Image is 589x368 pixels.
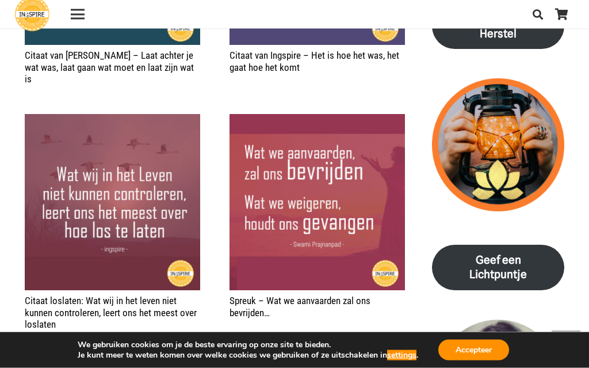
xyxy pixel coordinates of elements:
a: Citaat loslaten: Wat wij in het leven niet kunnen controleren, leert ons het meest over loslaten [25,295,197,331]
strong: Geef een Lichtpuntje [469,254,527,282]
p: Je kunt meer te weten komen over welke cookies we gebruiken of ze uitschakelen in . [78,350,418,361]
a: Citaat van Ingspire – Het is hoe het was, het gaat hoe het komt [230,50,399,73]
a: Menu [63,7,92,21]
a: Geef een Lichtpuntje [432,245,564,291]
p: We gebruiken cookies om je de beste ervaring op onze site te bieden. [78,340,418,350]
a: Terug naar top [552,331,580,359]
img: Wat wij in het Leven niet kunnen controleren leert ons het meest over hoe los te laten - citaat v... [25,115,200,290]
a: Citaat loslaten: Wat wij in het leven niet kunnen controleren, leert ons het meest over loslaten [25,116,200,127]
img: lichtpuntjes voor in donkere tijden [432,79,564,211]
button: settings [387,350,416,361]
button: Accepteer [438,340,509,361]
a: Spreuk – Wat we aanvaarden zal ons bevrijden… [230,295,370,318]
a: Spreuk – Wat we aanvaarden zal ons bevrijden… [230,116,406,127]
strong: E-gidsen voor Herstel [464,13,533,41]
a: Citaat van [PERSON_NAME] – Laat achter je wat was, laat gaan wat moet en laat zijn wat is [25,50,194,85]
img: Spreuk van Swami Prajnanpad: Wat we aanvaarden zal ons bevrijden - ingspire [230,115,406,291]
